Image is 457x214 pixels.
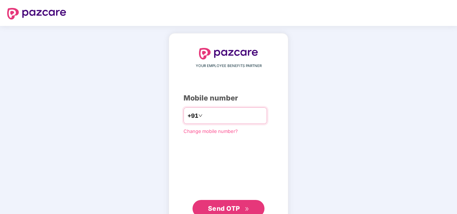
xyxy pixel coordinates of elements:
span: YOUR EMPLOYEE BENEFITS PARTNER [196,63,262,69]
img: logo [7,8,66,19]
span: down [198,113,203,118]
a: Change mobile number? [184,128,238,134]
span: double-right [245,207,249,211]
span: Send OTP [208,205,240,212]
span: +91 [187,111,198,120]
img: logo [199,48,258,59]
div: Mobile number [184,93,273,104]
